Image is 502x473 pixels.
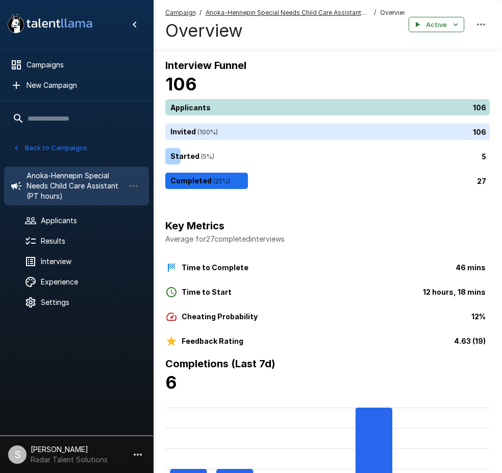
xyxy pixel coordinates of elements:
[482,151,486,161] p: 5
[182,263,248,272] b: Time to Complete
[165,372,177,393] b: 6
[454,337,486,345] b: 4.63 (19)
[165,9,199,16] u: Campaigns
[206,9,367,27] u: Anoka-Hennepin Special Needs Child Care Assistant (PT hours)
[165,220,224,232] b: Key Metrics
[477,175,486,186] p: 27
[374,8,376,18] span: /
[165,234,490,244] p: Average for 27 completed interviews
[409,17,464,33] button: Active
[456,263,486,272] b: 46 mins
[182,337,243,345] b: Feedback Rating
[182,312,258,321] b: Cheating Probability
[199,8,202,18] span: /
[165,59,246,72] b: Interview Funnel
[165,74,197,94] b: 106
[473,102,486,112] p: 106
[380,8,405,18] span: Overview
[423,288,486,296] b: 12 hours, 18 mins
[182,288,232,296] b: Time to Start
[165,20,405,41] h4: Overview
[471,312,486,321] b: 12%
[165,358,275,370] b: Completions (Last 7d)
[473,126,486,137] p: 106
